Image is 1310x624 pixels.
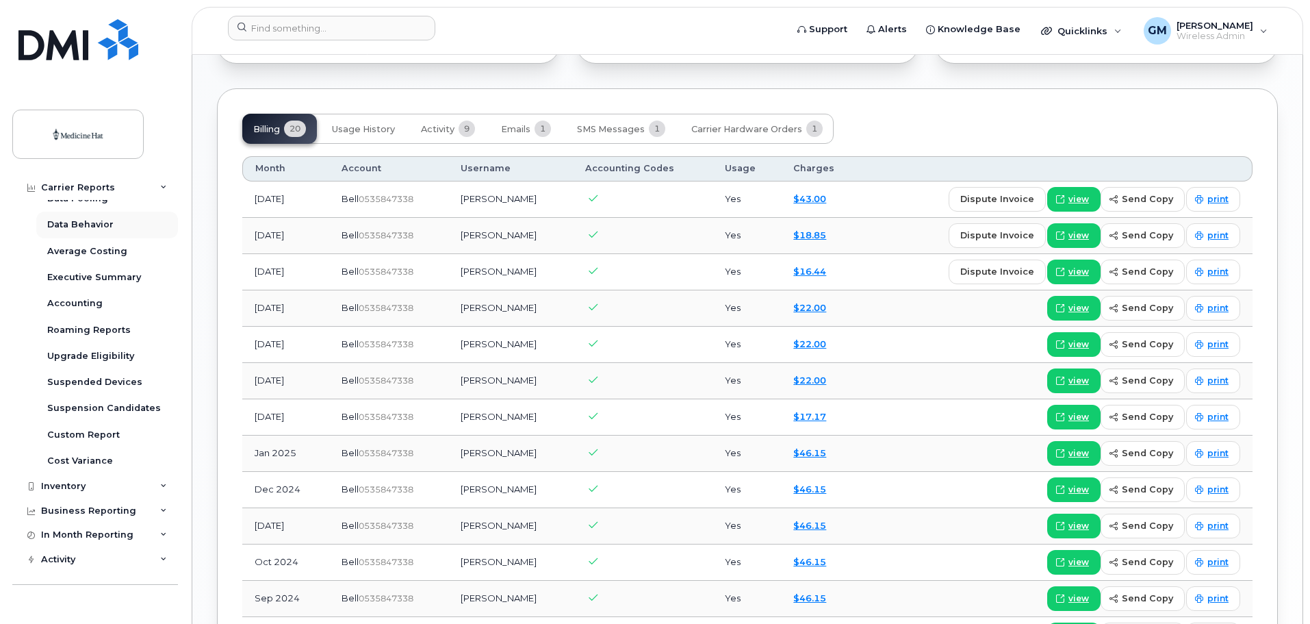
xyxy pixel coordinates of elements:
span: Bell [342,229,359,240]
a: view [1047,332,1101,357]
a: print [1186,514,1240,538]
span: Support [809,23,847,36]
span: print [1207,556,1229,569]
span: Bell [342,592,359,603]
span: send copy [1122,483,1173,496]
span: SMS Messages [577,124,645,135]
span: send copy [1122,556,1173,569]
span: print [1207,266,1229,278]
button: send copy [1101,405,1185,429]
span: print [1207,520,1229,532]
span: Usage History [332,124,395,135]
td: [DATE] [242,290,329,327]
span: 0535847338 [359,375,413,386]
a: view [1047,187,1101,212]
a: print [1186,332,1240,357]
span: 0535847338 [359,484,413,495]
td: [PERSON_NAME] [448,581,572,617]
span: 0535847338 [359,230,413,240]
button: send copy [1101,477,1185,502]
span: print [1207,592,1229,605]
a: print [1186,441,1240,466]
span: print [1207,193,1229,205]
td: [PERSON_NAME] [448,436,572,472]
span: Bell [342,266,359,277]
a: view [1047,296,1101,321]
a: view [1047,586,1101,611]
span: Bell [342,338,359,349]
a: print [1186,187,1240,212]
a: $46.15 [793,556,826,567]
span: view [1068,556,1089,569]
a: $18.85 [793,229,826,240]
th: Usage [712,156,781,181]
a: Knowledge Base [916,16,1030,43]
span: Emails [501,124,530,135]
span: send copy [1122,410,1173,423]
td: Yes [712,472,781,508]
button: send copy [1101,514,1185,538]
td: [DATE] [242,508,329,545]
span: send copy [1122,338,1173,351]
button: dispute invoice [949,260,1046,284]
td: [DATE] [242,363,329,399]
td: Yes [712,327,781,363]
span: Quicklinks [1057,25,1107,36]
span: dispute invoice [960,229,1034,242]
span: 0535847338 [359,593,413,603]
span: dispute invoice [960,192,1034,205]
a: view [1047,369,1101,393]
span: Bell [342,302,359,313]
span: print [1207,411,1229,423]
span: print [1207,302,1229,314]
td: [PERSON_NAME] [448,399,572,436]
a: print [1186,260,1240,284]
span: view [1068,592,1089,605]
td: [PERSON_NAME] [448,545,572,581]
a: view [1047,550,1101,575]
a: $22.00 [793,375,826,386]
span: 0535847338 [359,521,413,531]
a: view [1047,223,1101,248]
td: [DATE] [242,218,329,254]
span: print [1207,484,1229,496]
a: $46.15 [793,592,826,603]
span: print [1207,229,1229,242]
span: view [1068,447,1089,460]
span: 0535847338 [359,266,413,277]
button: send copy [1101,441,1185,466]
span: view [1068,484,1089,496]
input: Find something... [228,16,435,40]
td: Dec 2024 [242,472,329,508]
span: 0535847338 [359,557,413,567]
td: [PERSON_NAME] [448,327,572,363]
button: send copy [1101,260,1185,284]
span: view [1068,193,1089,205]
td: Yes [712,254,781,290]
td: [PERSON_NAME] [448,363,572,399]
span: send copy [1122,301,1173,314]
a: Alerts [857,16,916,43]
span: 1 [806,121,823,137]
span: send copy [1122,447,1173,460]
span: send copy [1122,519,1173,532]
td: Yes [712,545,781,581]
span: Activity [421,124,454,135]
a: print [1186,223,1240,248]
span: Bell [342,556,359,567]
span: view [1068,520,1089,532]
td: [PERSON_NAME] [448,254,572,290]
td: [PERSON_NAME] [448,508,572,545]
button: send copy [1101,187,1185,212]
a: view [1047,514,1101,538]
span: Bell [342,411,359,422]
a: $46.15 [793,484,826,495]
span: send copy [1122,265,1173,278]
td: Oct 2024 [242,545,329,581]
a: $17.17 [793,411,826,422]
td: Yes [712,581,781,617]
span: print [1207,447,1229,460]
button: dispute invoice [949,187,1046,212]
td: Yes [712,436,781,472]
a: print [1186,477,1240,502]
